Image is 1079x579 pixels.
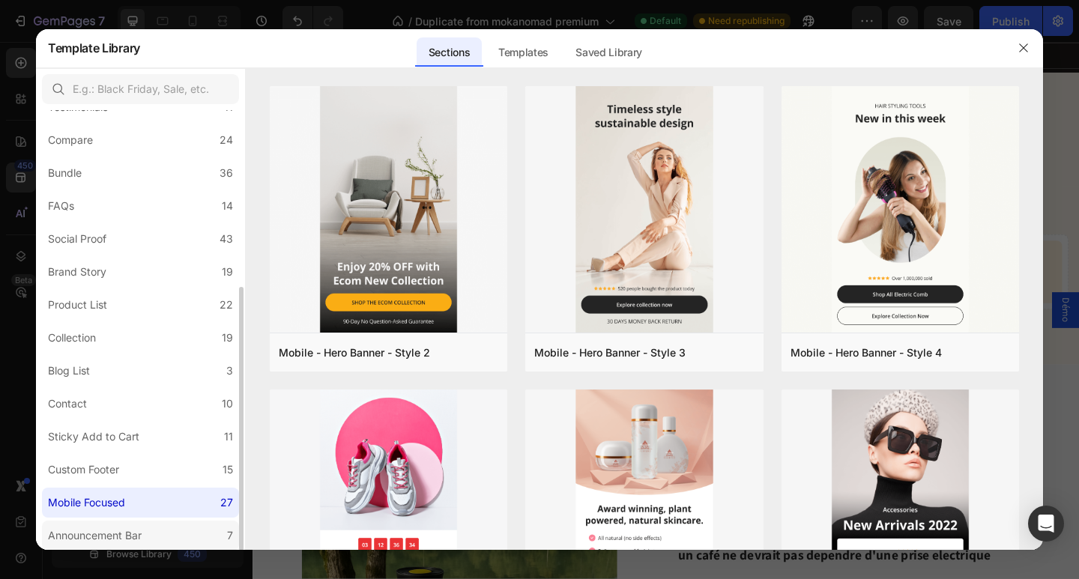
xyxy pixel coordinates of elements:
span: Démo [877,279,892,306]
p: Concept pensé pour les amoureux d’aventure [462,449,886,467]
div: Mobile - Hero Banner - Style 3 [534,344,686,362]
div: 10 [222,395,233,413]
div: 15 [223,461,233,479]
div: Sections [417,37,482,67]
h2: LIVRAISON OFFERTE DES 100 EUROS [56,9,215,25]
div: Collection [48,329,96,347]
div: Contact [48,395,87,413]
div: 19 [222,263,233,281]
h2: Template Library [48,28,140,67]
div: 19 [222,329,233,347]
div: Mobile - Hero Banner - Style 2 [279,344,430,362]
div: Announcement Bar [48,527,142,545]
h2: RETOURS SOUS 15 JOURS [695,9,810,25]
h2: L'esprit Moka nomad [461,486,888,536]
div: 27 [220,494,233,512]
button: Add product [52,255,115,279]
div: 3 [226,362,233,380]
div: Product List [48,296,107,314]
p: Dégustation [523,166,616,189]
div: Bundle [48,164,82,182]
div: 43 [220,230,233,248]
h2: Paiement 100% sécurisé [357,9,465,25]
input: E.g.: Black Friday, Sale, etc. [42,74,239,104]
div: Brand Story [48,263,106,281]
div: Sticky Add to Cart [48,428,139,446]
div: 11 [224,428,233,446]
p: Can not get product from Shopify [52,222,647,237]
div: Mobile Focused [48,494,125,512]
div: Social Proof [48,230,106,248]
div: Saved Library [563,37,654,67]
div: 14 [222,197,233,215]
div: Templates [486,37,560,67]
div: Mobile - Hero Banner - Style 4 [791,344,942,362]
p: Extraction [284,166,362,189]
div: Custom Footer [48,461,119,479]
p: We cannot find any products from your Shopify store. Please try manually syncing the data from Sh... [52,237,647,252]
div: FAQs [48,197,74,215]
div: 22 [220,296,233,314]
button: Sync from Shopify [121,255,212,279]
h3: un café ne devrait pas dependre d'une prise electrique [461,548,888,569]
div: 36 [220,164,233,182]
div: Blog List [48,362,90,380]
i: Sélection pensée pour améliorer votre rituel : extraction parfaite, praticité en voyage, et desig... [251,86,649,131]
div: Open Intercom Messenger [1028,506,1064,542]
p: Conservation [392,166,493,189]
div: Compare [48,131,93,149]
div: 24 [220,131,233,149]
div: 7 [227,527,233,545]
